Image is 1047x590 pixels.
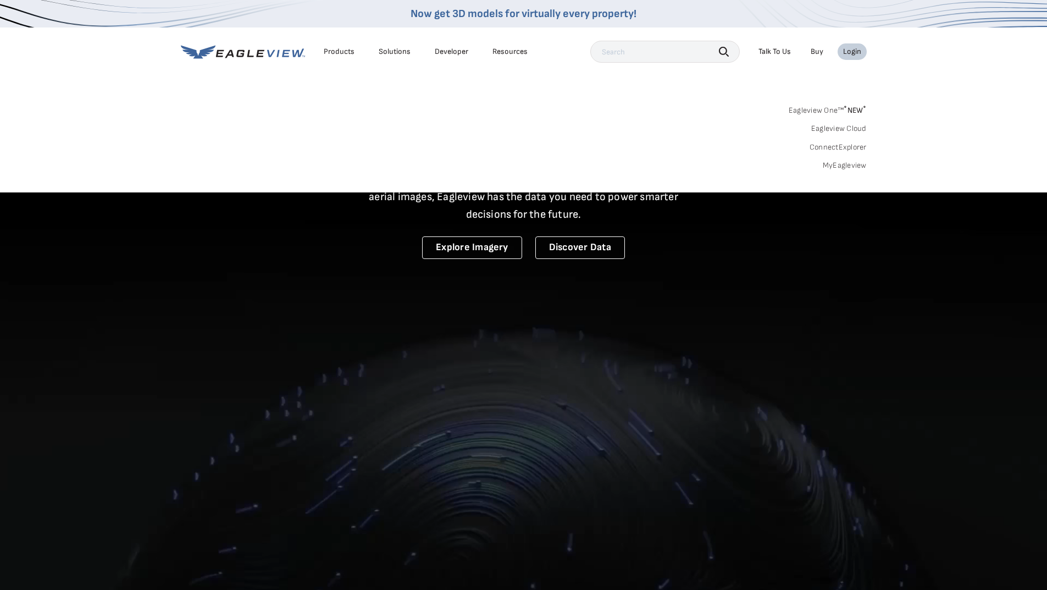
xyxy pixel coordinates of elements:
[843,47,861,57] div: Login
[324,47,354,57] div: Products
[411,7,636,20] a: Now get 3D models for virtually every property!
[811,124,867,134] a: Eagleview Cloud
[422,236,522,259] a: Explore Imagery
[590,41,740,63] input: Search
[811,47,823,57] a: Buy
[435,47,468,57] a: Developer
[844,106,866,115] span: NEW
[810,142,867,152] a: ConnectExplorer
[492,47,528,57] div: Resources
[789,102,867,115] a: Eagleview One™*NEW*
[758,47,791,57] div: Talk To Us
[535,236,625,259] a: Discover Data
[356,170,692,223] p: A new era starts here. Built on more than 3.5 billion high-resolution aerial images, Eagleview ha...
[379,47,411,57] div: Solutions
[823,161,867,170] a: MyEagleview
